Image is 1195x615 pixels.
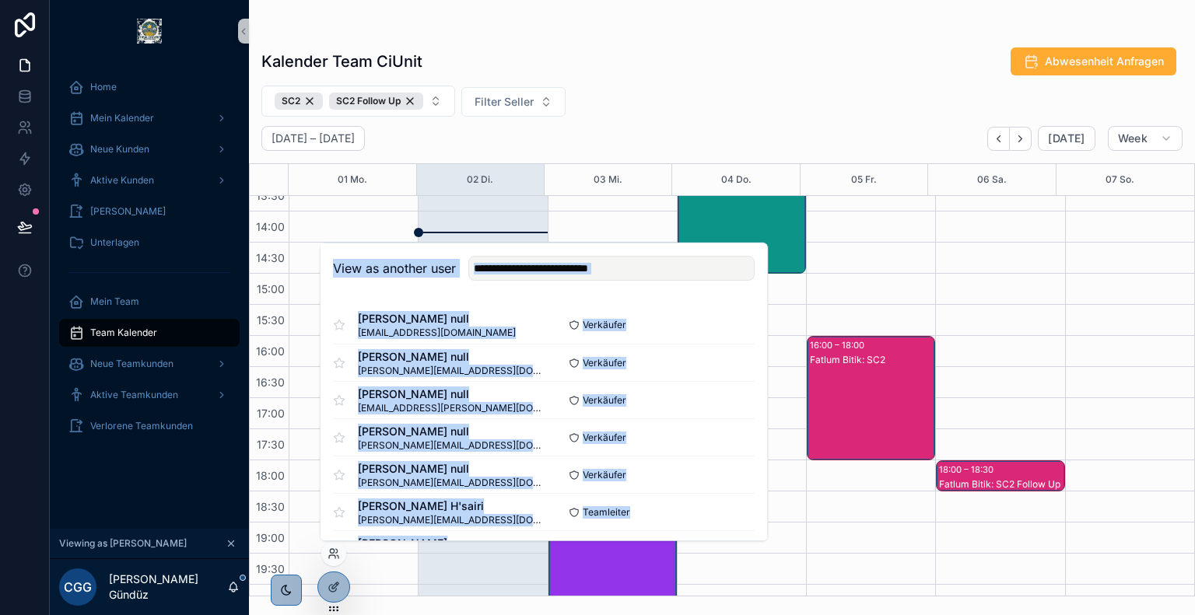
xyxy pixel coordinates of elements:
[1045,54,1164,69] span: Abwesenheit Anfragen
[90,358,173,370] span: Neue Teamkunden
[59,288,240,316] a: Mein Team
[252,344,289,358] span: 16:00
[1038,126,1095,151] button: [DATE]
[253,313,289,327] span: 15:30
[253,438,289,451] span: 17:30
[90,112,154,124] span: Mein Kalender
[50,62,249,460] div: scrollable content
[261,51,422,72] h1: Kalender Team CiUnit
[252,562,289,575] span: 19:30
[59,412,240,440] a: Verlorene Teamkunden
[137,19,162,44] img: App logo
[329,93,423,110] button: Unselect SC_2_FOLLOW_UP
[583,319,626,331] span: Verkäufer
[358,364,544,376] span: [PERSON_NAME][EMAIL_ADDRESS][DOMAIN_NAME]
[59,135,240,163] a: Neue Kunden
[338,164,367,195] button: 01 Mo.
[275,93,323,110] div: SC2
[253,407,289,420] span: 17:00
[329,93,423,110] div: SC2 Follow Up
[272,131,355,146] h2: [DATE] – [DATE]
[252,469,289,482] span: 18:00
[851,164,877,195] button: 05 Fr.
[90,236,139,249] span: Unterlagen
[1106,164,1134,195] button: 07 So.
[90,389,178,401] span: Aktive Teamkunden
[59,73,240,101] a: Home
[467,164,493,195] button: 02 Di.
[358,498,544,513] span: [PERSON_NAME] H'sairi
[678,150,805,273] div: 13:00 – 15:00[PERSON_NAME]: SC2
[583,431,626,443] span: Verkäufer
[937,461,1064,491] div: 18:00 – 18:30Fatlum Bitik: SC2 Follow Up
[721,164,752,195] button: 04 Do.
[59,166,240,194] a: Aktive Kunden
[90,81,117,93] span: Home
[1011,47,1176,75] button: Abwesenheit Anfragen
[59,319,240,347] a: Team Kalender
[549,492,676,615] div: 18:30 – 20:30[PERSON_NAME]: SC2
[59,350,240,378] a: Neue Teamkunden
[810,354,934,366] div: Fatlum Bitik: SC2
[808,337,934,460] div: 16:00 – 18:00Fatlum Bitik: SC2
[275,93,323,110] button: Unselect SC_2
[250,593,289,606] span: 20:00
[90,205,166,218] span: [PERSON_NAME]
[358,401,544,414] span: [EMAIL_ADDRESS][PERSON_NAME][DOMAIN_NAME]
[59,104,240,132] a: Mein Kalender
[358,460,544,476] span: [PERSON_NAME] null
[358,513,544,526] span: [PERSON_NAME][EMAIL_ADDRESS][DOMAIN_NAME]
[939,478,1063,491] div: Fatlum Bitik: SC2 Follow Up
[1118,131,1148,145] span: Week
[90,174,154,187] span: Aktive Kunden
[59,197,240,225] a: [PERSON_NAME]
[461,87,566,117] button: Select Button
[59,229,240,257] a: Unterlagen
[358,439,544,451] span: [PERSON_NAME][EMAIL_ADDRESS][DOMAIN_NAME]
[90,420,193,432] span: Verlorene Teamkunden
[64,578,92,596] span: CGG
[358,327,516,339] span: [EMAIL_ADDRESS][DOMAIN_NAME]
[583,393,626,406] span: Verkäufer
[358,423,544,439] span: [PERSON_NAME] null
[1048,131,1085,145] span: [DATE]
[252,189,289,202] span: 13:30
[987,127,1010,151] button: Back
[59,381,240,409] a: Aktive Teamkunden
[475,94,534,110] span: Filter Seller
[109,571,227,603] p: [PERSON_NAME] Gündüz
[90,143,149,155] span: Neue Kunden
[90,327,157,339] span: Team Kalender
[333,259,456,278] h2: View as another user
[358,311,516,327] span: [PERSON_NAME] null
[261,86,455,117] button: Select Button
[358,386,544,401] span: [PERSON_NAME] null
[1108,126,1183,151] button: Week
[358,476,544,488] span: [PERSON_NAME][EMAIL_ADDRESS][DOMAIN_NAME]
[810,337,868,353] div: 16:00 – 18:00
[977,164,1007,195] button: 06 Sa.
[1010,127,1032,151] button: Next
[90,295,139,308] span: Mein Team
[358,535,544,550] span: [PERSON_NAME]
[594,164,622,195] button: 03 Mi.
[252,376,289,389] span: 16:30
[252,251,289,264] span: 14:30
[252,220,289,233] span: 14:00
[59,537,187,550] span: Viewing as [PERSON_NAME]
[939,462,997,477] div: 18:00 – 18:30
[358,348,544,364] span: [PERSON_NAME] null
[583,468,626,480] span: Verkäufer
[583,505,630,518] span: Teamleiter
[583,356,626,369] span: Verkäufer
[252,500,289,513] span: 18:30
[253,282,289,295] span: 15:00
[252,531,289,544] span: 19:00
